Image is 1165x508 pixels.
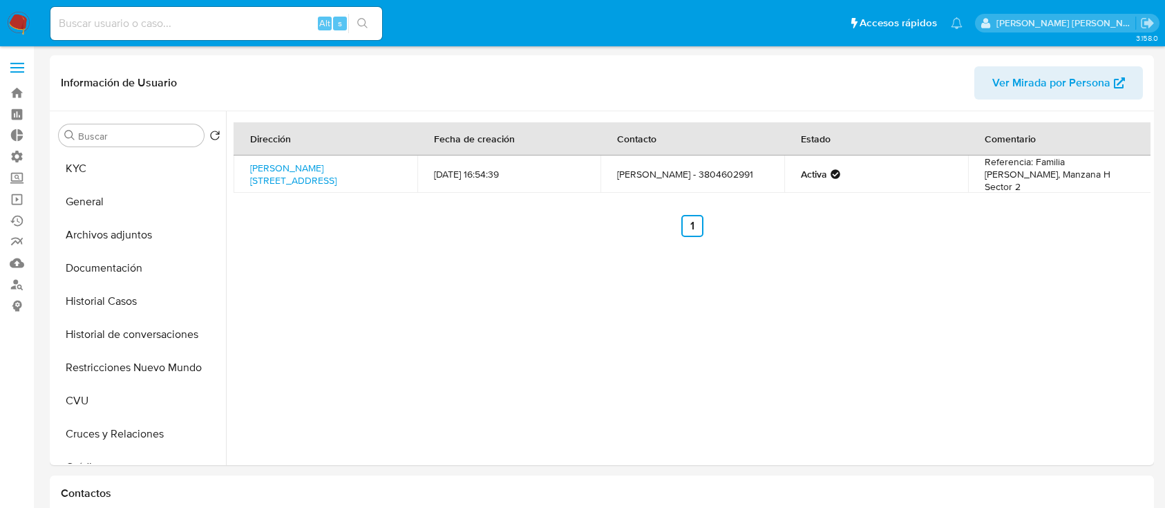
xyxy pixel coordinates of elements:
[348,14,377,33] button: search-icon
[951,17,963,29] a: Notificaciones
[600,156,784,193] td: [PERSON_NAME] - 3804602991
[209,130,220,145] button: Volver al orden por defecto
[417,156,601,193] td: [DATE] 16:54:39
[860,16,937,30] span: Accesos rápidos
[53,218,226,252] button: Archivos adjuntos
[53,152,226,185] button: KYC
[992,66,1110,100] span: Ver Mirada por Persona
[234,215,1150,237] nav: Paginación
[53,451,226,484] button: Créditos
[801,168,827,180] strong: Activa
[234,122,417,156] th: Dirección
[784,122,968,156] th: Estado
[61,76,177,90] h1: Información de Usuario
[64,130,75,141] button: Buscar
[50,15,382,32] input: Buscar usuario o caso...
[53,252,226,285] button: Documentación
[600,122,784,156] th: Contacto
[417,122,601,156] th: Fecha de creación
[968,156,1152,193] td: Referencia: Familia [PERSON_NAME], Manzana H Sector 2
[996,17,1136,30] p: emmanuel.vitiello@mercadolibre.com
[53,185,226,218] button: General
[974,66,1143,100] button: Ver Mirada por Persona
[53,285,226,318] button: Historial Casos
[338,17,342,30] span: s
[78,130,198,142] input: Buscar
[681,215,703,237] a: Ir a la página 1
[53,318,226,351] button: Historial de conversaciones
[53,384,226,417] button: CVU
[1140,16,1155,30] a: Salir
[53,417,226,451] button: Cruces y Relaciones
[250,161,337,187] a: [PERSON_NAME][STREET_ADDRESS]
[319,17,330,30] span: Alt
[53,351,226,384] button: Restricciones Nuevo Mundo
[61,487,1143,500] h1: Contactos
[968,122,1152,156] th: Comentario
